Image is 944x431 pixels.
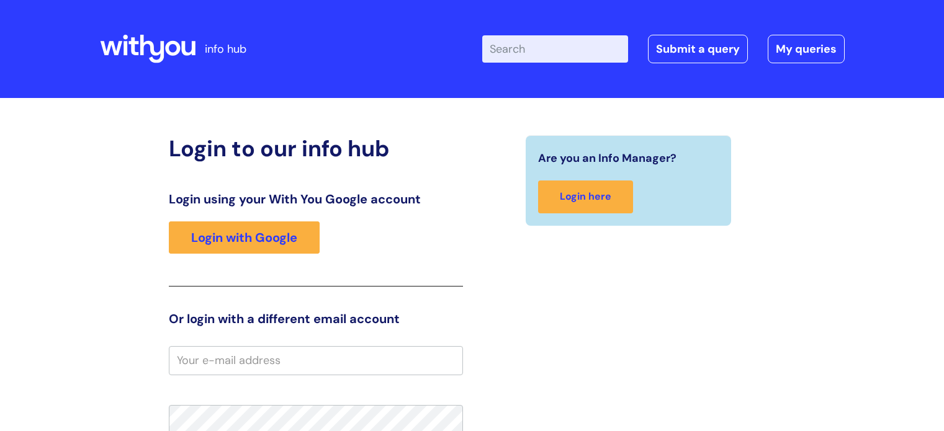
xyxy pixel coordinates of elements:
[169,192,463,207] h3: Login using your With You Google account
[169,311,463,326] h3: Or login with a different email account
[768,35,845,63] a: My queries
[169,346,463,375] input: Your e-mail address
[482,35,628,63] input: Search
[538,148,677,168] span: Are you an Info Manager?
[538,180,633,213] a: Login here
[169,135,463,162] h2: Login to our info hub
[205,39,246,59] p: info hub
[648,35,748,63] a: Submit a query
[169,221,320,254] a: Login with Google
